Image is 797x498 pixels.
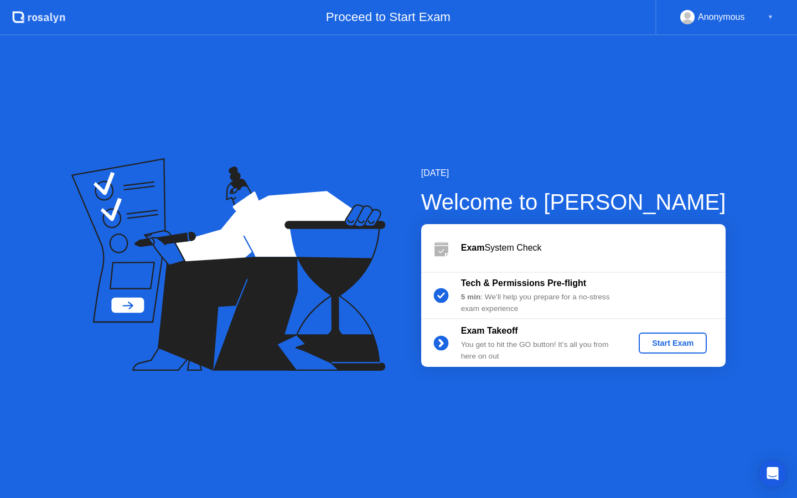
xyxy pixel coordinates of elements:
b: 5 min [461,293,481,301]
b: Exam Takeoff [461,326,518,335]
div: System Check [461,241,726,255]
div: Open Intercom Messenger [759,460,786,487]
b: Exam [461,243,485,252]
div: : We’ll help you prepare for a no-stress exam experience [461,292,620,314]
div: [DATE] [421,167,726,180]
div: Welcome to [PERSON_NAME] [421,185,726,219]
button: Start Exam [639,333,707,354]
div: ▼ [768,10,773,24]
b: Tech & Permissions Pre-flight [461,278,586,288]
div: Anonymous [698,10,745,24]
div: Start Exam [643,339,702,347]
div: You get to hit the GO button! It’s all you from here on out [461,339,620,362]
